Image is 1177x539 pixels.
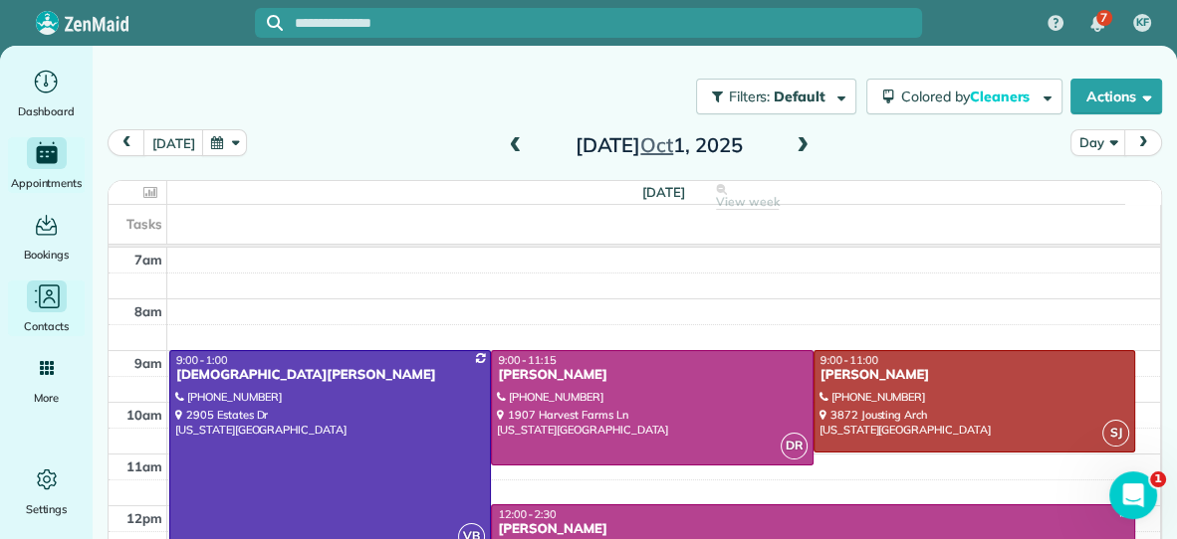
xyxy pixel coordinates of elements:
[535,134,784,156] h2: [DATE] 1, 2025
[126,510,162,526] span: 12pm
[8,137,85,193] a: Appointments
[108,129,145,156] button: prev
[134,355,162,371] span: 9am
[126,216,162,232] span: Tasks
[176,353,228,367] span: 9:00 - 1:00
[497,521,1129,538] div: [PERSON_NAME]
[175,367,485,384] div: [DEMOGRAPHIC_DATA][PERSON_NAME]
[686,79,856,114] a: Filters: Default
[8,280,85,336] a: Contacts
[126,407,162,423] span: 10am
[1124,129,1162,156] button: next
[1070,79,1162,114] button: Actions
[18,101,75,121] span: Dashboard
[774,88,826,105] span: Default
[498,353,556,367] span: 9:00 - 11:15
[1076,2,1118,46] div: 7 unread notifications
[1102,420,1129,447] span: SJ
[255,15,283,31] button: Focus search
[143,129,203,156] button: [DATE]
[497,367,807,384] div: [PERSON_NAME]
[642,184,685,200] span: [DATE]
[26,499,68,519] span: Settings
[640,132,673,157] span: Oct
[8,66,85,121] a: Dashboard
[34,388,59,408] span: More
[901,88,1037,105] span: Colored by
[11,173,83,193] span: Appointments
[1109,471,1157,519] iframe: Intercom live chat
[24,245,70,265] span: Bookings
[134,252,162,268] span: 7am
[781,433,808,459] span: DR
[729,88,771,105] span: Filters:
[8,209,85,265] a: Bookings
[696,79,856,114] button: Filters: Default
[1136,15,1149,31] span: KF
[8,463,85,519] a: Settings
[126,458,162,474] span: 11am
[1150,471,1166,487] span: 1
[1100,10,1107,26] span: 7
[1070,129,1125,156] button: Day
[970,88,1034,105] span: Cleaners
[866,79,1062,114] button: Colored byCleaners
[716,194,780,210] span: View week
[267,15,283,31] svg: Focus search
[821,353,878,367] span: 9:00 - 11:00
[498,507,556,521] span: 12:00 - 2:30
[820,367,1129,384] div: [PERSON_NAME]
[134,303,162,319] span: 8am
[24,316,69,336] span: Contacts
